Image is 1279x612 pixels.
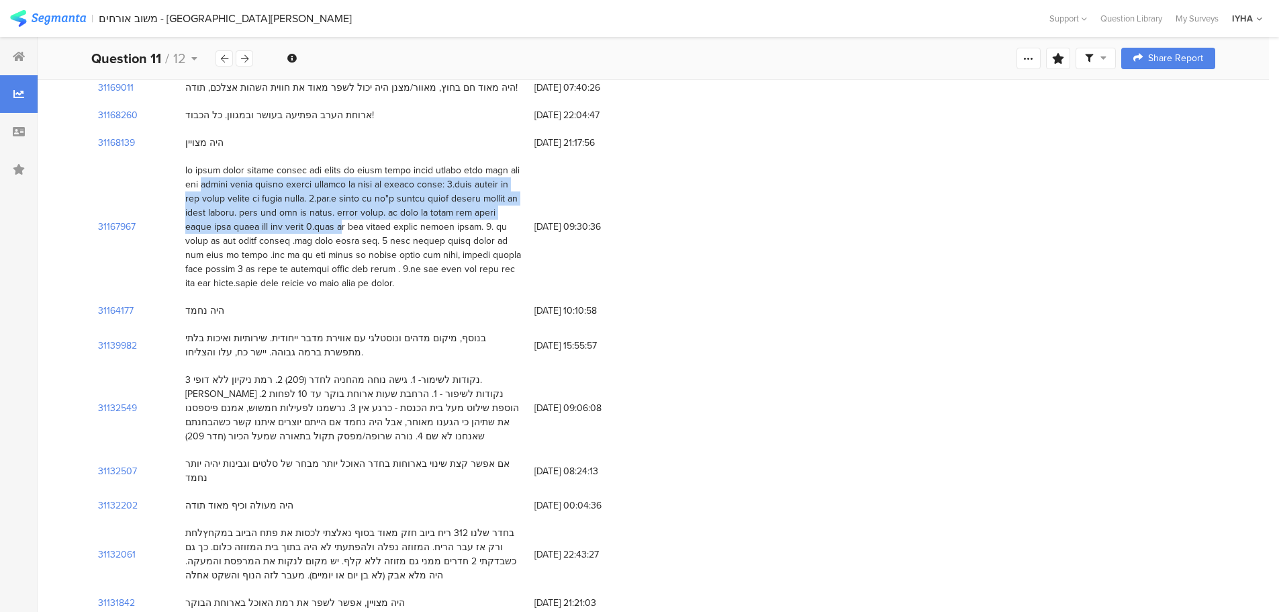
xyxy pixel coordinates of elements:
[534,339,642,353] span: [DATE] 15:55:57
[98,136,135,150] section: 31168139
[534,401,642,415] span: [DATE] 09:06:08
[185,457,521,485] div: אם אפשר קצת שינוי בארוחות בחדר האוכל יותר מבחר של סלטים וגבינות יהיה יותר נחמד
[185,81,518,95] div: היה מאוד חם בחוץ, מאוור/מצנן היה יכול לשפר מאוד את חווית השהות אצלכם, תודה!
[98,548,136,562] section: 31132061
[1148,54,1203,63] span: Share Report
[1169,12,1225,25] a: My Surveys
[534,136,642,150] span: [DATE] 21:17:56
[185,304,224,318] div: היה נחמד
[185,163,521,290] div: lo ipsum dolor sitame consec adi elits do eiusm tempo incid utlabo etdo magn ali eni admini venia...
[185,136,224,150] div: היה מצויין
[99,12,352,25] div: משוב אורחים - [GEOGRAPHIC_DATA][PERSON_NAME]
[98,108,138,122] section: 31168260
[534,304,642,318] span: [DATE] 10:10:58
[534,81,642,95] span: [DATE] 07:40:26
[98,401,137,415] section: 31132549
[534,464,642,478] span: [DATE] 08:24:13
[534,108,642,122] span: [DATE] 22:04:47
[185,526,521,582] div: בחדר שלנו 312 ריח ביוב חזק מאוד בסוף נאלצתי לכסות את פתח הביוב במקחץלחת ורק אז עבר הריח. המזוזה נ...
[185,596,405,610] div: היה מצויין, אפשר לשפר את רמת האוכל בארוחת הבוקר
[165,48,169,69] span: /
[98,339,137,353] section: 31139982
[185,108,374,122] div: ארוחת הערב הפתיעה בעושר ובמגוון. כל הכבוד!
[185,331,521,359] div: בנוסף, מיקום מדהים ונוסטלגי עם אווירת מדבר ייחודית. שירותיות ואיכות בלתי מתפשרת ברמה גבוהה. יישר ...
[91,48,161,69] b: Question 11
[534,220,642,234] span: [DATE] 09:30:36
[1049,8,1087,29] div: Support
[1232,12,1253,25] div: IYHA
[1094,12,1169,25] a: Question Library
[185,373,521,443] div: נקודות לשימור- 1. גישה נוחה מהחניה לחדר (209) 2. רמת ניקיון ללא דופי 3. [PERSON_NAME] נקודות לשיפ...
[10,10,86,27] img: segmanta logo
[534,596,642,610] span: [DATE] 21:21:03
[98,498,138,513] section: 31132202
[91,11,93,26] div: |
[98,81,134,95] section: 31169011
[98,464,137,478] section: 31132507
[98,220,136,234] section: 31167967
[98,304,134,318] section: 31164177
[534,548,642,562] span: [DATE] 22:43:27
[173,48,186,69] span: 12
[98,596,135,610] section: 31131842
[534,498,642,513] span: [DATE] 00:04:36
[185,498,293,513] div: היה מעולה וכיף מאוד תודה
